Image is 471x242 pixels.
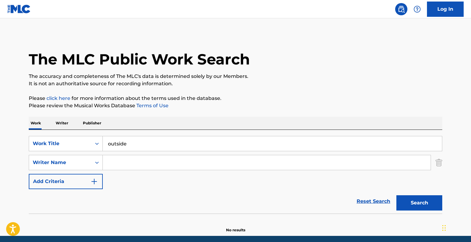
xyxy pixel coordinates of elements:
p: Publisher [81,117,103,130]
a: Public Search [395,3,407,15]
form: Search Form [29,136,442,214]
p: Writer [54,117,70,130]
button: Add Criteria [29,174,103,189]
p: The accuracy and completeness of The MLC's data is determined solely by our Members. [29,73,442,80]
a: Reset Search [354,195,393,208]
p: Please for more information about the terms used in the database. [29,95,442,102]
div: Drag [442,219,446,237]
img: help [414,5,421,13]
p: Please review the Musical Works Database [29,102,442,109]
img: Delete Criterion [436,155,442,170]
div: Help [411,3,423,15]
a: click here [46,95,70,101]
a: Log In [427,2,464,17]
button: Search [396,195,442,211]
div: Writer Name [33,159,88,166]
img: MLC Logo [7,5,31,13]
p: No results [226,220,245,233]
img: search [398,5,405,13]
iframe: Chat Widget [440,213,471,242]
p: It is not an authoritative source for recording information. [29,80,442,87]
h1: The MLC Public Work Search [29,50,250,68]
a: Terms of Use [135,103,169,108]
p: Work [29,117,43,130]
div: Work Title [33,140,88,147]
img: 9d2ae6d4665cec9f34b9.svg [91,178,98,185]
